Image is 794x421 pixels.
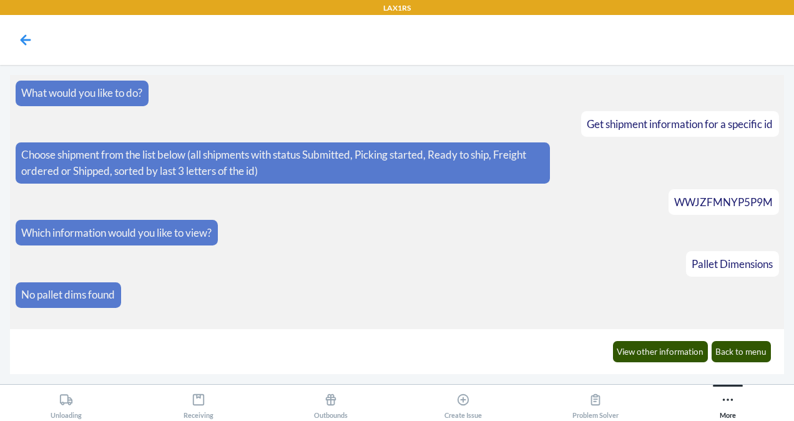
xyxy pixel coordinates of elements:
[587,117,773,131] span: Get shipment information for a specific id
[397,385,529,419] button: Create Issue
[529,385,662,419] button: Problem Solver
[720,388,736,419] div: More
[51,388,82,419] div: Unloading
[572,388,619,419] div: Problem Solver
[674,196,773,209] span: WWJZFMNYP5P9M
[314,388,348,419] div: Outbounds
[613,341,708,362] button: View other information
[21,225,212,241] p: Which information would you like to view?
[21,147,544,179] p: Choose shipment from the list below (all shipments with status Submitted, Picking started, Ready ...
[662,385,794,419] button: More
[132,385,265,419] button: Receiving
[265,385,397,419] button: Outbounds
[383,2,411,14] p: LAX1RS
[444,388,482,419] div: Create Issue
[712,341,772,362] button: Back to menu
[21,85,142,101] p: What would you like to do?
[692,257,773,270] span: Pallet Dimensions
[184,388,213,419] div: Receiving
[21,287,115,303] p: No pallet dims found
